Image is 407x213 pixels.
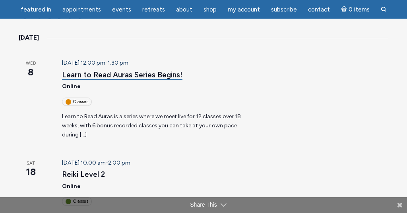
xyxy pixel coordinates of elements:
[62,159,130,166] time: -
[62,59,128,66] time: -
[16,2,56,17] a: featured in
[271,6,297,13] span: Subscribe
[58,2,106,17] a: Appointments
[203,6,217,13] span: Shop
[108,59,128,66] span: 1:30 pm
[138,2,170,17] a: Retreats
[19,0,388,23] h1: Classes
[199,2,221,17] a: Shop
[62,70,182,80] a: Learn to Read Auras Series Begins!
[266,2,302,17] a: Subscribe
[171,2,197,17] a: About
[349,7,370,13] span: 0 items
[62,112,247,139] p: Learn to Read Auras is a series where we meet live for 12 classes over 18 weeks, with 6 bonus rec...
[19,165,43,178] span: 18
[62,159,106,166] span: [DATE] 10:00 am
[19,160,43,167] span: Sat
[21,6,51,13] span: featured in
[62,98,92,106] div: Classes
[62,183,81,190] span: Online
[336,1,374,17] a: Cart0 items
[62,59,105,66] span: [DATE] 12:00 pm
[308,6,330,13] span: Contact
[19,33,39,43] time: [DATE]
[112,6,131,13] span: Events
[341,6,349,13] i: Cart
[223,2,265,17] a: My Account
[142,6,165,13] span: Retreats
[62,6,101,13] span: Appointments
[228,6,260,13] span: My Account
[19,60,43,67] span: Wed
[19,65,43,79] span: 8
[108,159,130,166] span: 2:00 pm
[62,83,81,90] span: Online
[176,6,192,13] span: About
[107,2,136,17] a: Events
[303,2,335,17] a: Contact
[62,170,105,179] a: Reiki Level 2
